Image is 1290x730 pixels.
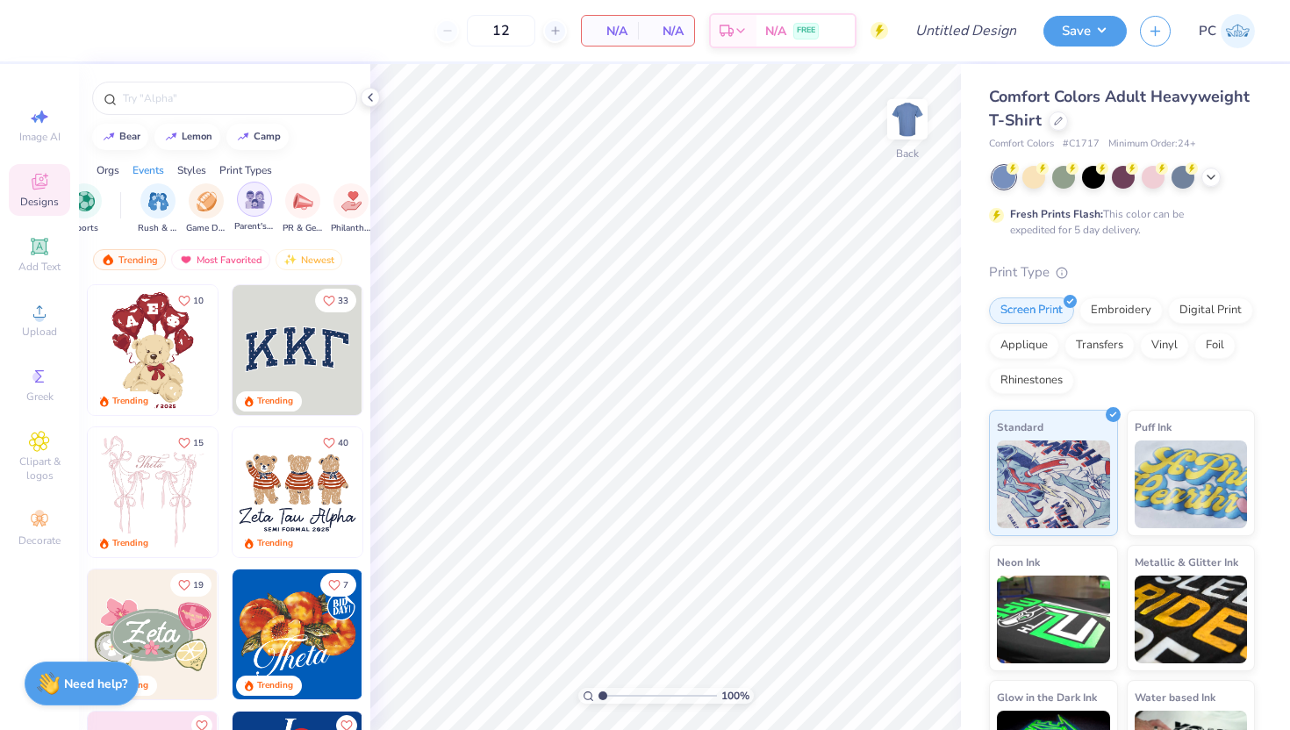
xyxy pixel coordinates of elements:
[362,285,491,415] img: edfb13fc-0e43-44eb-bea2-bf7fc0dd67f9
[901,13,1030,48] input: Untitled Design
[283,183,323,235] div: filter for PR & General
[92,124,148,150] button: bear
[102,132,116,142] img: trend_line.gif
[320,573,356,597] button: Like
[234,183,275,235] button: filter button
[997,553,1040,571] span: Neon Ink
[1010,206,1226,238] div: This color can be expedited for 5 day delivery.
[164,132,178,142] img: trend_line.gif
[338,297,348,305] span: 33
[989,86,1250,131] span: Comfort Colors Adult Heavyweight T-Shirt
[179,254,193,266] img: most_fav.gif
[75,191,95,211] img: Sports Image
[1135,576,1248,663] img: Metallic & Glitter Ink
[193,581,204,590] span: 19
[170,573,211,597] button: Like
[331,183,371,235] div: filter for Philanthropy
[88,285,218,415] img: 587403a7-0594-4a7f-b2bd-0ca67a3ff8dd
[186,183,226,235] button: filter button
[18,260,61,274] span: Add Text
[276,249,342,270] div: Newest
[93,249,166,270] div: Trending
[19,130,61,144] span: Image AI
[234,220,275,233] span: Parent's Weekend
[338,439,348,447] span: 40
[170,289,211,312] button: Like
[138,222,178,235] span: Rush & Bid
[896,146,919,161] div: Back
[171,249,270,270] div: Most Favorited
[362,569,491,699] img: f22b6edb-555b-47a9-89ed-0dd391bfae4f
[226,124,289,150] button: camp
[362,427,491,557] img: d12c9beb-9502-45c7-ae94-40b97fdd6040
[67,183,102,235] button: filter button
[1135,553,1238,571] span: Metallic & Glitter Ink
[1063,137,1100,152] span: # C1717
[1199,14,1255,48] a: PC
[1140,333,1189,359] div: Vinyl
[1221,14,1255,48] img: Paige Colburn
[133,162,164,178] div: Events
[331,183,371,235] button: filter button
[170,431,211,454] button: Like
[1199,21,1216,41] span: PC
[1043,16,1127,47] button: Save
[67,183,102,235] div: filter for Sports
[1168,297,1253,324] div: Digital Print
[1108,137,1196,152] span: Minimum Order: 24 +
[341,191,362,211] img: Philanthropy Image
[236,132,250,142] img: trend_line.gif
[467,15,535,47] input: – –
[119,132,140,141] div: bear
[234,182,275,233] div: filter for Parent's Weekend
[71,222,98,235] span: Sports
[1135,440,1248,528] img: Puff Ink
[283,254,297,266] img: Newest.gif
[219,162,272,178] div: Print Types
[989,137,1054,152] span: Comfort Colors
[101,254,115,266] img: trending.gif
[1135,418,1172,436] span: Puff Ink
[186,183,226,235] div: filter for Game Day
[182,132,212,141] div: lemon
[88,427,218,557] img: 83dda5b0-2158-48ca-832c-f6b4ef4c4536
[989,262,1255,283] div: Print Type
[797,25,815,37] span: FREE
[245,190,265,210] img: Parent's Weekend Image
[997,576,1110,663] img: Neon Ink
[121,89,346,107] input: Try "Alpha"
[989,368,1074,394] div: Rhinestones
[1079,297,1163,324] div: Embroidery
[233,427,362,557] img: a3be6b59-b000-4a72-aad0-0c575b892a6b
[1064,333,1135,359] div: Transfers
[257,679,293,692] div: Trending
[283,222,323,235] span: PR & General
[18,533,61,547] span: Decorate
[649,22,684,40] span: N/A
[112,395,148,408] div: Trending
[233,569,362,699] img: 8659caeb-cee5-4a4c-bd29-52ea2f761d42
[997,688,1097,706] span: Glow in the Dark Ink
[197,191,217,211] img: Game Day Image
[217,427,347,557] img: d12a98c7-f0f7-4345-bf3a-b9f1b718b86e
[138,183,178,235] button: filter button
[20,195,59,209] span: Designs
[193,439,204,447] span: 15
[88,569,218,699] img: 010ceb09-c6fc-40d9-b71e-e3f087f73ee6
[765,22,786,40] span: N/A
[217,285,347,415] img: e74243e0-e378-47aa-a400-bc6bcb25063a
[97,162,119,178] div: Orgs
[283,183,323,235] button: filter button
[257,395,293,408] div: Trending
[186,222,226,235] span: Game Day
[721,688,749,704] span: 100 %
[343,581,348,590] span: 7
[1010,207,1103,221] strong: Fresh Prints Flash:
[22,325,57,339] span: Upload
[989,333,1059,359] div: Applique
[26,390,54,404] span: Greek
[257,537,293,550] div: Trending
[233,285,362,415] img: 3b9aba4f-e317-4aa7-a679-c95a879539bd
[1194,333,1236,359] div: Foil
[331,222,371,235] span: Philanthropy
